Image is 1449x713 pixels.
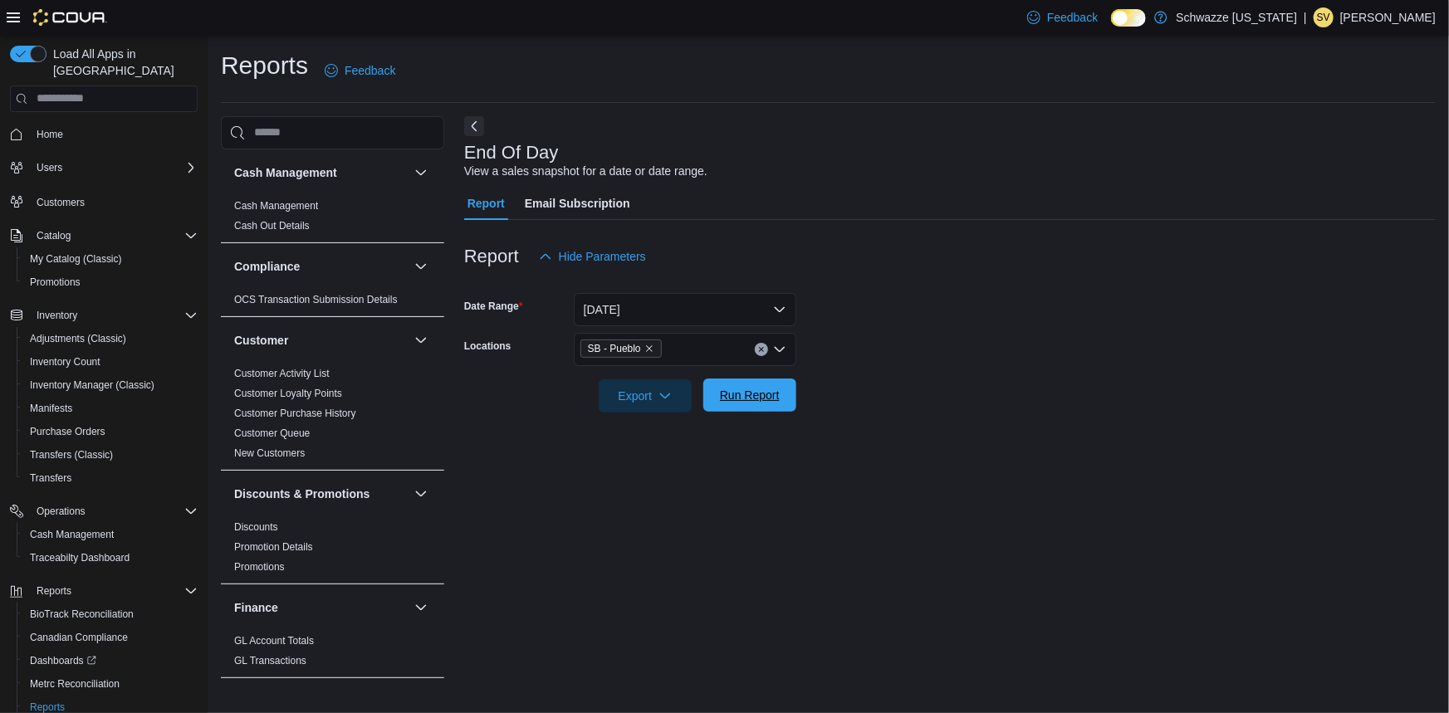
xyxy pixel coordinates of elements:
[30,125,70,144] a: Home
[30,158,69,178] button: Users
[17,247,204,271] button: My Catalog (Classic)
[37,584,71,598] span: Reports
[234,408,356,419] a: Customer Purchase History
[17,443,204,466] button: Transfers (Classic)
[1176,7,1297,27] p: Schwazze [US_STATE]
[318,54,402,87] a: Feedback
[464,163,707,180] div: View a sales snapshot for a date or date range.
[23,272,198,292] span: Promotions
[17,466,204,490] button: Transfers
[234,219,310,232] span: Cash Out Details
[17,350,204,374] button: Inventory Count
[30,677,120,691] span: Metrc Reconciliation
[30,193,91,212] a: Customers
[30,305,198,325] span: Inventory
[221,196,444,242] div: Cash Management
[234,332,408,349] button: Customer
[23,651,198,671] span: Dashboards
[30,158,198,178] span: Users
[1047,9,1098,26] span: Feedback
[234,541,313,553] a: Promotion Details
[30,501,198,521] span: Operations
[37,128,63,141] span: Home
[234,407,356,420] span: Customer Purchase History
[23,272,87,292] a: Promotions
[411,256,431,276] button: Compliance
[17,271,204,294] button: Promotions
[17,327,204,350] button: Adjustments (Classic)
[30,226,198,246] span: Catalog
[1111,9,1146,27] input: Dark Mode
[234,520,278,534] span: Discounts
[1304,7,1307,27] p: |
[23,375,198,395] span: Inventory Manager (Classic)
[23,674,198,694] span: Metrc Reconciliation
[221,517,444,584] div: Discounts & Promotions
[411,163,431,183] button: Cash Management
[1340,7,1436,27] p: [PERSON_NAME]
[30,425,105,438] span: Purchase Orders
[23,398,198,418] span: Manifests
[234,447,305,460] span: New Customers
[23,329,133,349] a: Adjustments (Classic)
[30,355,100,369] span: Inventory Count
[17,374,204,397] button: Inventory Manager (Classic)
[17,649,204,672] a: Dashboards
[23,398,79,418] a: Manifests
[23,651,103,671] a: Dashboards
[30,654,96,667] span: Dashboards
[221,364,444,470] div: Customer
[37,161,62,174] span: Users
[703,378,796,412] button: Run Report
[47,46,198,79] span: Load All Apps in [GEOGRAPHIC_DATA]
[644,344,654,354] button: Remove SB - Pueblo from selection in this group
[464,247,519,266] h3: Report
[234,561,285,573] a: Promotions
[3,224,204,247] button: Catalog
[234,654,306,667] span: GL Transactions
[23,375,161,395] a: Inventory Manager (Classic)
[30,402,72,415] span: Manifests
[609,379,682,413] span: Export
[221,49,308,82] h1: Reports
[234,634,314,647] span: GL Account Totals
[23,445,120,465] a: Transfers (Classic)
[23,352,198,372] span: Inventory Count
[467,187,505,220] span: Report
[37,505,86,518] span: Operations
[23,525,198,545] span: Cash Management
[17,546,204,569] button: Traceabilty Dashboard
[3,579,204,603] button: Reports
[30,448,113,461] span: Transfers (Classic)
[1314,7,1334,27] div: Simonita Valdez
[37,229,71,242] span: Catalog
[37,309,77,322] span: Inventory
[23,525,120,545] a: Cash Management
[234,258,300,275] h3: Compliance
[574,293,796,326] button: [DATE]
[234,599,408,616] button: Finance
[234,486,408,502] button: Discounts & Promotions
[23,604,198,624] span: BioTrack Reconciliation
[30,124,198,144] span: Home
[30,528,114,541] span: Cash Management
[221,631,444,677] div: Finance
[411,484,431,504] button: Discounts & Promotions
[234,447,305,459] a: New Customers
[23,249,129,269] a: My Catalog (Classic)
[17,626,204,649] button: Canadian Compliance
[30,378,154,392] span: Inventory Manager (Classic)
[234,200,318,212] a: Cash Management
[411,598,431,618] button: Finance
[464,143,559,163] h3: End Of Day
[464,300,523,313] label: Date Range
[411,330,431,350] button: Customer
[17,523,204,546] button: Cash Management
[30,226,77,246] button: Catalog
[234,332,288,349] h3: Customer
[234,164,337,181] h3: Cash Management
[234,293,398,306] span: OCS Transaction Submission Details
[30,501,92,521] button: Operations
[234,635,314,647] a: GL Account Totals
